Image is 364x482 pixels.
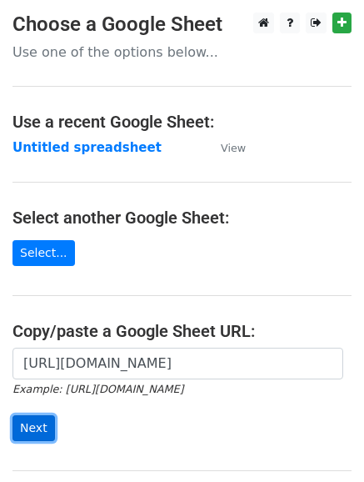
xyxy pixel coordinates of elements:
small: Example: [URL][DOMAIN_NAME] [12,383,183,395]
input: Next [12,415,55,441]
iframe: Chat Widget [281,402,364,482]
p: Use one of the options below... [12,43,352,61]
small: View [221,142,246,154]
h4: Use a recent Google Sheet: [12,112,352,132]
h4: Select another Google Sheet: [12,208,352,228]
input: Paste your Google Sheet URL here [12,348,343,379]
a: Select... [12,240,75,266]
a: View [204,140,246,155]
h4: Copy/paste a Google Sheet URL: [12,321,352,341]
h3: Choose a Google Sheet [12,13,352,37]
a: Untitled spreadsheet [12,140,162,155]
